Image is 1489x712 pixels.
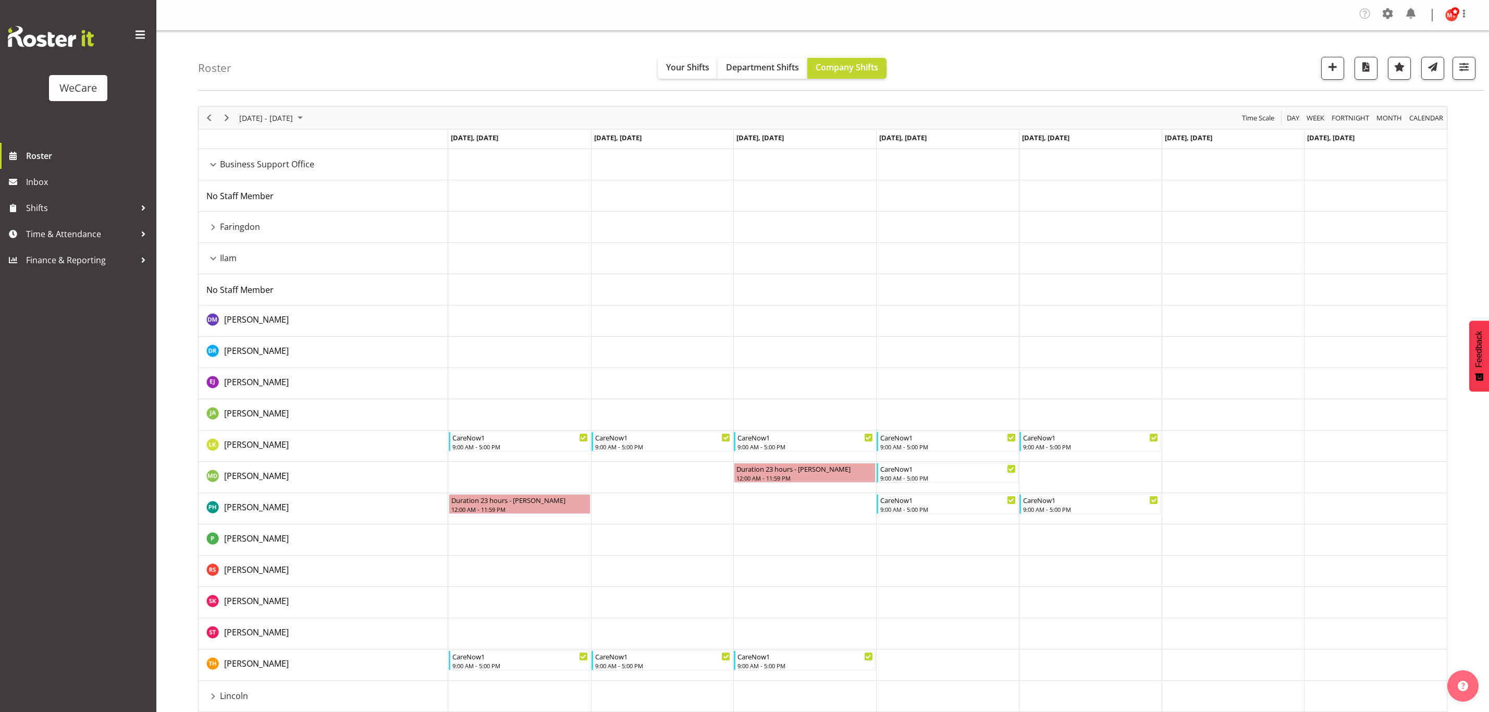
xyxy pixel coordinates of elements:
span: [PERSON_NAME] [224,658,289,669]
div: Next [218,107,236,129]
span: Faringdon [220,220,260,233]
a: [PERSON_NAME] [224,532,289,545]
a: [PERSON_NAME] [224,501,289,513]
div: Tillie Hollyer"s event - CareNow1 Begin From Monday, September 1, 2025 at 9:00:00 AM GMT+12:00 En... [449,650,590,670]
div: CareNow1 [452,651,588,661]
span: Lincoln [220,690,248,702]
span: [DATE], [DATE] [1307,133,1355,142]
button: Highlight an important date within the roster. [1388,57,1411,80]
span: [PERSON_NAME] [224,564,289,575]
span: No Staff Member [206,284,274,296]
button: Feedback - Show survey [1469,321,1489,391]
span: Day [1286,112,1300,125]
td: Ella Jarvis resource [199,368,448,399]
span: [DATE], [DATE] [1022,133,1069,142]
div: Liandy Kritzinger"s event - CareNow1 Begin From Friday, September 5, 2025 at 9:00:00 AM GMT+12:00... [1019,432,1161,451]
img: michelle-thomas11470.jpg [1445,9,1458,21]
span: [DATE], [DATE] [879,133,927,142]
div: Philippa Henry"s event - CareNow1 Begin From Friday, September 5, 2025 at 9:00:00 AM GMT+12:00 En... [1019,494,1161,514]
div: CareNow1 [595,651,731,661]
span: [PERSON_NAME] [224,439,289,450]
button: Previous [202,112,216,125]
td: No Staff Member resource [199,180,448,212]
span: Week [1306,112,1325,125]
a: [PERSON_NAME] [224,313,289,326]
button: Timeline Week [1305,112,1326,125]
span: Time & Attendance [26,226,136,242]
span: Month [1375,112,1403,125]
button: Company Shifts [807,58,887,79]
div: Liandy Kritzinger"s event - CareNow1 Begin From Thursday, September 4, 2025 at 9:00:00 AM GMT+12:... [877,432,1018,451]
div: 9:00 AM - 5:00 PM [1023,505,1159,513]
span: Ilam [220,252,237,264]
div: 9:00 AM - 5:00 PM [737,661,873,670]
div: 9:00 AM - 5:00 PM [595,443,731,451]
a: [PERSON_NAME] [224,376,289,388]
div: Tillie Hollyer"s event - CareNow1 Begin From Wednesday, September 3, 2025 at 9:00:00 AM GMT+12:00... [734,650,876,670]
td: Philippa Henry resource [199,493,448,524]
div: Liandy Kritzinger"s event - CareNow1 Begin From Tuesday, September 2, 2025 at 9:00:00 AM GMT+12:0... [592,432,733,451]
div: Philippa Henry"s event - CareNow1 Begin From Thursday, September 4, 2025 at 9:00:00 AM GMT+12:00 ... [877,494,1018,514]
a: [PERSON_NAME] [224,345,289,357]
td: Deepti Raturi resource [199,337,448,368]
div: 9:00 AM - 5:00 PM [452,443,588,451]
td: Business Support Office resource [199,149,448,180]
div: Marie-Claire Dickson-Bakker"s event - Duration 23 hours - Marie-Claire Dickson-Bakker Begin From ... [734,463,876,483]
a: [PERSON_NAME] [224,595,289,607]
span: [PERSON_NAME] [224,533,289,544]
div: Duration 23 hours - [PERSON_NAME] [736,463,873,474]
button: Your Shifts [658,58,718,79]
div: CareNow1 [1023,495,1159,505]
div: 12:00 AM - 11:59 PM [736,474,873,482]
img: Rosterit website logo [8,26,94,47]
button: Timeline Day [1285,112,1301,125]
div: CareNow1 [595,432,731,443]
a: [PERSON_NAME] [224,407,289,420]
button: Fortnight [1330,112,1371,125]
button: Download a PDF of the roster according to the set date range. [1355,57,1377,80]
td: Marie-Claire Dickson-Bakker resource [199,462,448,493]
div: 9:00 AM - 5:00 PM [880,443,1016,451]
a: [PERSON_NAME] [224,438,289,451]
td: Tillie Hollyer resource [199,649,448,681]
span: [DATE], [DATE] [736,133,784,142]
span: Shifts [26,200,136,216]
span: [DATE], [DATE] [594,133,642,142]
div: CareNow1 [880,432,1016,443]
button: Department Shifts [718,58,807,79]
div: CareNow1 [880,495,1016,505]
div: 9:00 AM - 5:00 PM [880,474,1016,482]
td: Ilam resource [199,243,448,274]
a: [PERSON_NAME] [224,626,289,639]
span: calendar [1408,112,1444,125]
button: Add a new shift [1321,57,1344,80]
button: Send a list of all shifts for the selected filtered period to all rostered employees. [1421,57,1444,80]
td: Liandy Kritzinger resource [199,431,448,462]
span: Department Shifts [726,62,799,73]
a: [PERSON_NAME] [224,563,289,576]
td: Lincoln resource [199,681,448,712]
a: No Staff Member [206,190,274,202]
div: Liandy Kritzinger"s event - CareNow1 Begin From Wednesday, September 3, 2025 at 9:00:00 AM GMT+12... [734,432,876,451]
div: Marie-Claire Dickson-Bakker"s event - CareNow1 Begin From Thursday, September 4, 2025 at 9:00:00 ... [877,463,1018,483]
div: CareNow1 [737,432,873,443]
button: September 01 - 07, 2025 [238,112,307,125]
span: Feedback [1474,331,1484,367]
button: Time Scale [1240,112,1276,125]
td: Faringdon resource [199,212,448,243]
div: CareNow1 [452,432,588,443]
span: Finance & Reporting [26,252,136,268]
span: Your Shifts [666,62,709,73]
span: Inbox [26,174,151,190]
button: Timeline Month [1375,112,1404,125]
div: CareNow1 [737,651,873,661]
div: Duration 23 hours - [PERSON_NAME] [451,495,588,505]
button: Month [1408,112,1445,125]
div: 9:00 AM - 5:00 PM [737,443,873,451]
td: Jane Arps resource [199,399,448,431]
span: [DATE] - [DATE] [238,112,294,125]
td: No Staff Member resource [199,274,448,305]
div: Liandy Kritzinger"s event - CareNow1 Begin From Monday, September 1, 2025 at 9:00:00 AM GMT+12:00... [449,432,590,451]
